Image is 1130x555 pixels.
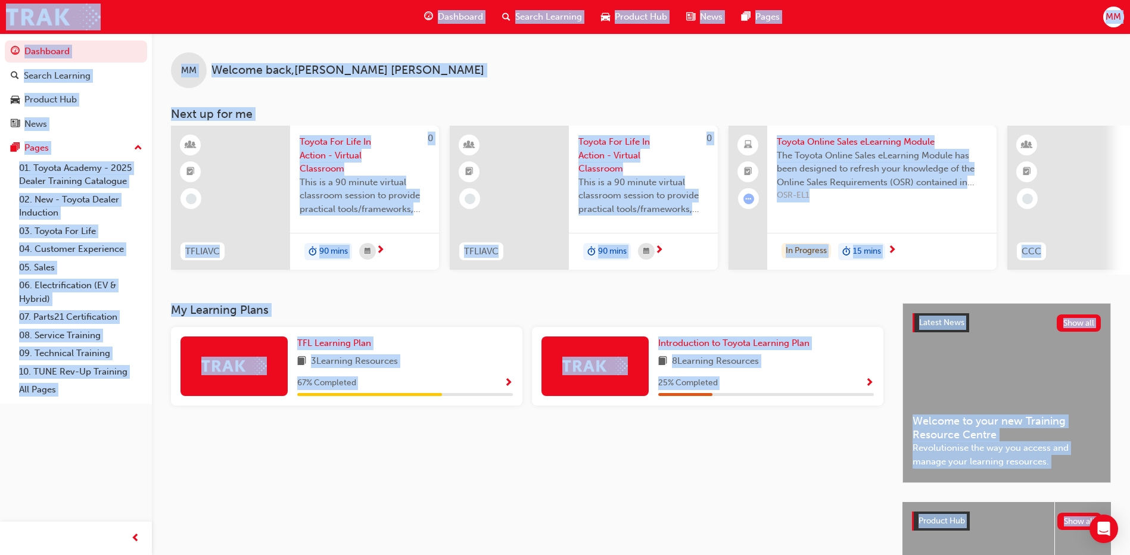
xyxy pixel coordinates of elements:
[902,303,1111,483] a: Latest NewsShow allWelcome to your new Training Resource CentreRevolutionise the way you access a...
[5,40,147,63] a: Dashboard
[744,138,752,153] span: laptop-icon
[913,313,1101,332] a: Latest NewsShow all
[300,176,429,216] span: This is a 90 minute virtual classroom session to provide practical tools/frameworks, behaviours a...
[504,376,513,391] button: Show Progress
[913,441,1101,468] span: Revolutionise the way you access and manage your learning resources.
[782,243,831,259] div: In Progress
[601,10,610,24] span: car-icon
[578,135,708,176] span: Toyota For Life In Action - Virtual Classroom
[11,71,19,82] span: search-icon
[562,357,628,375] img: Trak
[14,240,147,258] a: 04. Customer Experience
[464,245,499,258] span: TFLIAVC
[643,244,649,259] span: calendar-icon
[5,38,147,137] button: DashboardSearch LearningProduct HubNews
[1057,513,1102,530] button: Show all
[5,137,147,159] button: Pages
[777,189,987,202] span: OSR-EL1
[465,164,474,180] span: booktick-icon
[14,344,147,363] a: 09. Technical Training
[186,194,197,204] span: learningRecordVerb_NONE-icon
[376,245,385,256] span: next-icon
[658,376,718,390] span: 25 % Completed
[14,381,147,399] a: All Pages
[493,5,592,29] a: search-iconSearch Learning
[672,354,759,369] span: 8 Learning Resources
[865,378,874,389] span: Show Progress
[888,245,896,256] span: next-icon
[14,159,147,191] a: 01. Toyota Academy - 2025 Dealer Training Catalogue
[919,317,964,328] span: Latest News
[131,531,140,546] span: prev-icon
[1022,194,1033,204] span: learningRecordVerb_NONE-icon
[1106,10,1121,24] span: MM
[24,141,49,155] div: Pages
[319,245,348,258] span: 90 mins
[755,10,780,24] span: Pages
[11,95,20,105] span: car-icon
[587,244,596,260] span: duration-icon
[578,176,708,216] span: This is a 90 minute virtual classroom session to provide practical tools/frameworks, behaviours a...
[515,10,582,24] span: Search Learning
[428,133,433,144] span: 0
[842,244,851,260] span: duration-icon
[1103,7,1124,27] button: MM
[658,338,810,348] span: Introduction to Toyota Learning Plan
[14,258,147,277] a: 05. Sales
[297,336,376,350] a: TFL Learning Plan
[297,376,356,390] span: 67 % Completed
[919,516,965,526] span: Product Hub
[171,126,439,270] a: 0TFLIAVCToyota For Life In Action - Virtual ClassroomThis is a 90 minute virtual classroom sessio...
[1089,515,1118,543] div: Open Intercom Messenger
[300,135,429,176] span: Toyota For Life In Action - Virtual Classroom
[1023,138,1031,153] span: learningResourceType_INSTRUCTOR_LED-icon
[655,245,664,256] span: next-icon
[186,164,195,180] span: booktick-icon
[913,414,1101,441] span: Welcome to your new Training Resource Centre
[465,194,475,204] span: learningRecordVerb_NONE-icon
[201,357,267,375] img: Trak
[5,65,147,87] a: Search Learning
[677,5,732,29] a: news-iconNews
[181,64,197,77] span: MM
[777,135,987,149] span: Toyota Online Sales eLearning Module
[5,113,147,135] a: News
[732,5,789,29] a: pages-iconPages
[1057,314,1101,332] button: Show all
[6,4,101,30] img: Trak
[152,107,1130,121] h3: Next up for me
[592,5,677,29] a: car-iconProduct Hub
[615,10,667,24] span: Product Hub
[134,141,142,156] span: up-icon
[185,245,220,258] span: TFLIAVC
[24,69,91,83] div: Search Learning
[658,354,667,369] span: book-icon
[415,5,493,29] a: guage-iconDashboard
[706,133,712,144] span: 0
[777,149,987,189] span: The Toyota Online Sales eLearning Module has been designed to refresh your knowledge of the Onlin...
[11,46,20,57] span: guage-icon
[211,64,484,77] span: Welcome back , [PERSON_NAME] [PERSON_NAME]
[14,191,147,222] a: 02. New - Toyota Dealer Induction
[14,276,147,308] a: 06. Electrification (EV & Hybrid)
[743,194,754,204] span: learningRecordVerb_ATTEMPT-icon
[912,512,1101,531] a: Product HubShow all
[865,376,874,391] button: Show Progress
[729,126,997,270] a: Toyota Online Sales eLearning ModuleThe Toyota Online Sales eLearning Module has been designed to...
[365,244,371,259] span: calendar-icon
[744,164,752,180] span: booktick-icon
[11,119,20,130] span: news-icon
[658,336,814,350] a: Introduction to Toyota Learning Plan
[14,222,147,241] a: 03. Toyota For Life
[186,138,195,153] span: learningResourceType_INSTRUCTOR_LED-icon
[438,10,483,24] span: Dashboard
[11,143,20,154] span: pages-icon
[1023,164,1031,180] span: booktick-icon
[24,93,77,107] div: Product Hub
[450,126,718,270] a: 0TFLIAVCToyota For Life In Action - Virtual ClassroomThis is a 90 minute virtual classroom sessio...
[171,303,883,317] h3: My Learning Plans
[465,138,474,153] span: learningResourceType_INSTRUCTOR_LED-icon
[14,363,147,381] a: 10. TUNE Rev-Up Training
